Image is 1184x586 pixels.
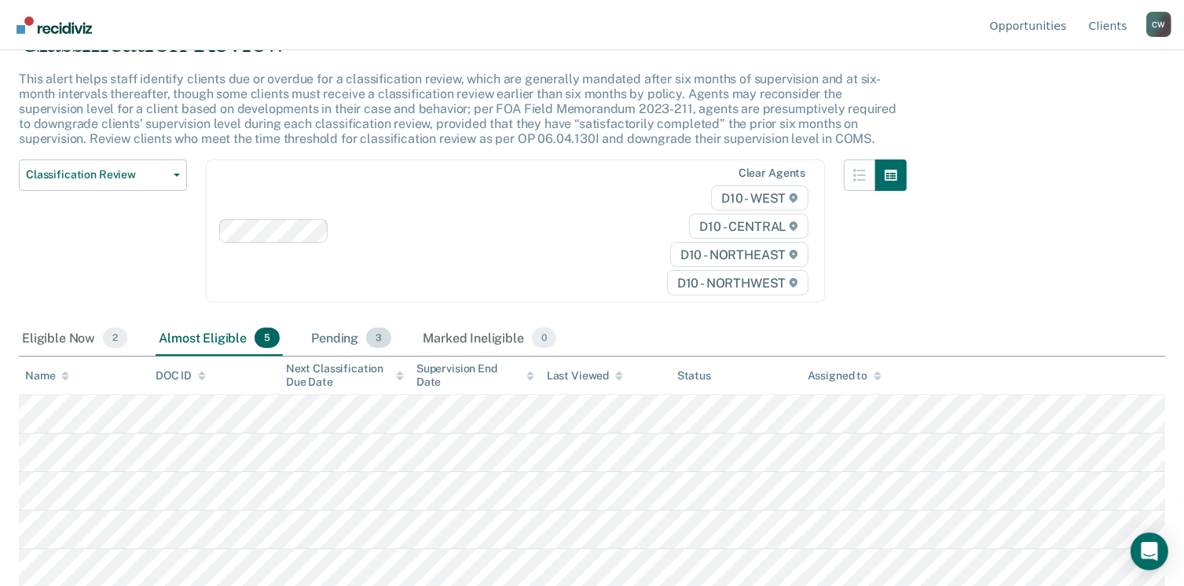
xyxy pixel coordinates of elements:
button: Profile dropdown button [1146,12,1171,37]
div: Last Viewed [547,369,623,383]
span: D10 - WEST [711,185,808,211]
span: D10 - CENTRAL [689,214,808,239]
p: This alert helps staff identify clients due or overdue for a classification review, which are gen... [19,71,896,147]
div: Eligible Now2 [19,321,130,356]
div: DOC ID [156,369,206,383]
div: Next Classification Due Date [286,362,404,389]
div: Marked Ineligible0 [420,321,559,356]
div: Pending3 [308,321,394,356]
div: Supervision End Date [416,362,534,389]
div: Assigned to [808,369,882,383]
span: 3 [366,328,391,348]
span: D10 - NORTHWEST [667,270,808,295]
span: 2 [103,328,127,348]
div: Status [677,369,711,383]
button: Classification Review [19,159,187,191]
img: Recidiviz [16,16,92,34]
span: 5 [255,328,280,348]
div: C W [1146,12,1171,37]
span: D10 - NORTHEAST [670,242,808,267]
div: Clear agents [739,167,805,180]
div: Open Intercom Messenger [1131,533,1168,570]
span: 0 [532,328,556,348]
div: Almost Eligible5 [156,321,283,356]
div: Name [25,369,69,383]
span: Classification Review [26,168,167,181]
